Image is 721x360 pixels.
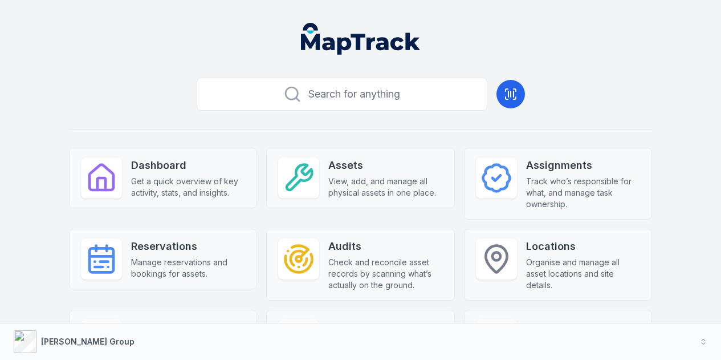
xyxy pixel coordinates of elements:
[69,148,258,208] a: DashboardGet a quick overview of key activity, stats, and insights.
[131,157,246,173] strong: Dashboard
[266,229,455,301] a: AuditsCheck and reconcile asset records by scanning what’s actually on the ground.
[131,238,246,254] strong: Reservations
[197,78,487,111] button: Search for anything
[328,238,443,254] strong: Audits
[131,319,246,335] strong: People
[266,148,455,208] a: AssetsView, add, and manage all physical assets in one place.
[131,176,246,199] span: Get a quick overview of key activity, stats, and insights.
[283,23,439,55] nav: Global
[41,337,135,346] strong: [PERSON_NAME] Group
[526,257,641,291] span: Organise and manage all asset locations and site details.
[308,86,400,102] span: Search for anything
[526,238,641,254] strong: Locations
[464,148,653,220] a: AssignmentsTrack who’s responsible for what, and manage task ownership.
[526,176,641,210] span: Track who’s responsible for what, and manage task ownership.
[328,157,443,173] strong: Assets
[69,229,258,289] a: ReservationsManage reservations and bookings for assets.
[328,257,443,291] span: Check and reconcile asset records by scanning what’s actually on the ground.
[131,257,246,280] span: Manage reservations and bookings for assets.
[526,157,641,173] strong: Assignments
[328,176,443,199] span: View, add, and manage all physical assets in one place.
[526,319,641,335] strong: Reports
[464,229,653,301] a: LocationsOrganise and manage all asset locations and site details.
[328,319,443,335] strong: Forms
